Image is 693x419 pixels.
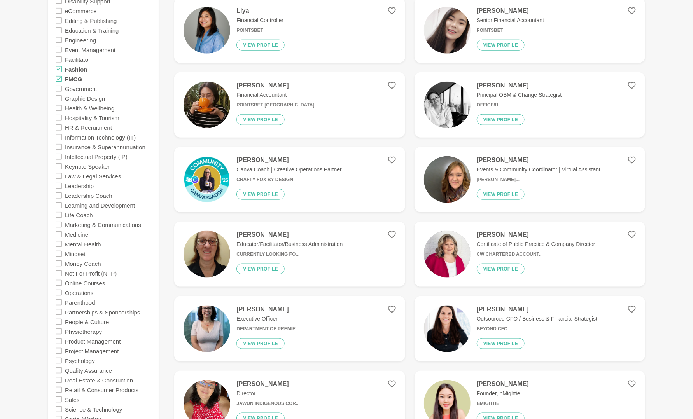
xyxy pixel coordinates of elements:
label: eCommerce [65,6,97,16]
label: Intellectual Property (IP) [65,152,128,161]
h6: Office81 [477,102,562,108]
a: [PERSON_NAME]Events & Community Coordinator | Virtual Assistant[PERSON_NAME]...View profile [415,147,645,212]
p: Certificate of Public Practice & Company Director [477,240,595,248]
p: Educator/Facilitator/Business Administration [236,240,343,248]
label: Sales [65,395,80,404]
p: Senior Financial Accountant [477,16,544,24]
label: Operations [65,288,93,297]
button: View profile [236,338,285,349]
label: Insurance & Superannunuation [65,142,145,152]
button: View profile [477,189,525,200]
p: Events & Community Coordinator | Virtual Assistant [477,166,601,174]
label: Real Estate & Constuction [65,375,133,385]
h4: [PERSON_NAME] [236,156,342,164]
a: [PERSON_NAME]Executive OfficerDepartment of Premie...View profile [174,296,405,361]
label: Law & Legal Services [65,171,121,181]
label: Education & Training [65,25,119,35]
a: [PERSON_NAME]Canva Coach | Creative Operations PartnerCrafty Fox By DesignView profile [174,147,405,212]
a: [PERSON_NAME]Certificate of Public Practice & Company DirectorCW Chartered Account...View profile [415,222,645,287]
label: Leadership Coach [65,190,112,200]
h4: [PERSON_NAME] [477,156,601,164]
h6: Jawun Indigenous Cor... [236,401,300,407]
a: [PERSON_NAME]Educator/Facilitator/Business AdministrationCurrently Looking Fo...View profile [174,222,405,287]
label: Not For Profit (NFP) [65,268,117,278]
button: View profile [236,189,285,200]
label: Leadership [65,181,94,190]
label: Editing & Publishing [65,16,117,25]
label: Learning and Development [65,200,135,210]
label: Mental Health [65,239,101,249]
h6: PointsBet [477,28,544,33]
img: 8c205e3283ec991c67d8cf257cecea15b368b563-2314x3040.jpg [184,231,230,278]
label: Quality Assurance [65,365,112,375]
label: Retail & Consumer Products [65,385,138,395]
label: Keynote Speaker [65,161,110,171]
label: Parenthood [65,297,95,307]
label: Hospitality & Tourism [65,113,119,122]
label: Mindset [65,249,86,258]
img: 567180e8d4009792790a9fabe08dcd344b53df93-3024x4032.jpg [424,82,471,128]
label: Product Management [65,336,121,346]
p: Director [236,389,300,398]
label: Fashion [65,64,87,74]
label: Money Coach [65,258,101,268]
p: Canva Coach | Creative Operations Partner [236,166,342,174]
img: 3e2fe38e4ac02ef2f27f8600c4fe34e67efe099d-901x896.jpg [184,82,230,128]
label: HR & Recruitment [65,122,112,132]
label: Medicine [65,229,88,239]
img: d489c5229f68b07f199672fa5571e46034f05aeb-1024x1536.jpg [424,306,471,352]
p: Financial Controller [236,16,285,24]
h6: Pointsbet [GEOGRAPHIC_DATA] ... [236,102,320,108]
label: People & Culture [65,317,109,326]
h6: Pointsbet [236,28,285,33]
img: 4dcefb28125bce07a626f5b5a59f8e4da927dea2-284x426.jpg [184,306,230,352]
button: View profile [477,114,525,125]
p: Principal OBM & Change Strategist [477,91,562,99]
label: Life Coach [65,210,93,220]
h4: [PERSON_NAME] [477,82,562,89]
button: View profile [477,40,525,51]
button: View profile [477,264,525,274]
label: Science & Technology [65,404,122,414]
img: a5170751962de016651a91366bf4d75f530dae36-360x360.jpg [424,231,471,278]
h4: [PERSON_NAME] [477,306,597,313]
label: Government [65,84,97,93]
label: Project Management [65,346,119,356]
label: Health & Wellbeing [65,103,114,113]
a: [PERSON_NAME]Principal OBM & Change StrategistOffice81View profile [415,72,645,138]
p: Executive Officer [236,315,299,323]
label: Event Management [65,45,115,54]
img: 3bb0308ef97cdeba13f6aab3ad4febf320fa74a5-500x500.png [424,156,471,203]
h4: [PERSON_NAME] [477,231,595,239]
img: 8e005223c845d05546f706dd446594da7b7719e7-252x248.png [424,7,471,54]
h4: [PERSON_NAME] [236,82,320,89]
label: Information Technology (IT) [65,132,136,142]
h6: [PERSON_NAME]... [477,177,601,183]
a: [PERSON_NAME]Outsourced CFO / Business & Financial StrategistBeyond CFOView profile [415,296,645,361]
label: Engineering [65,35,96,45]
h4: Liya [236,7,285,15]
label: Partnerships & Sponsorships [65,307,140,317]
p: Financial Accountant [236,91,320,99]
p: Founder, bMightie [477,389,529,398]
label: Facilitator [65,54,90,64]
label: Online Courses [65,278,105,288]
p: Outsourced CFO / Business & Financial Strategist [477,315,597,323]
label: Graphic Design [65,93,105,103]
h6: Department of Premie... [236,326,299,332]
h4: [PERSON_NAME] [236,231,343,239]
button: View profile [236,264,285,274]
h4: [PERSON_NAME] [477,7,544,15]
button: View profile [477,338,525,349]
h6: Crafty Fox By Design [236,177,342,183]
a: [PERSON_NAME]Financial AccountantPointsbet [GEOGRAPHIC_DATA] ...View profile [174,72,405,138]
button: View profile [236,114,285,125]
label: FMCG [65,74,82,84]
label: Psychology [65,356,95,365]
img: 75237a6879b00904b0aabe2e62e5729e0f64ff9d-2000x2000.png [184,156,230,203]
h6: Beyond CFO [477,326,597,332]
label: Marketing & Communications [65,220,141,229]
img: 410e9a8fcf7792eb4ced547d5b87be0be175f166-2048x2560.jpg [184,7,230,54]
h6: CW Chartered Account... [477,251,595,257]
label: Physiotherapy [65,326,102,336]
